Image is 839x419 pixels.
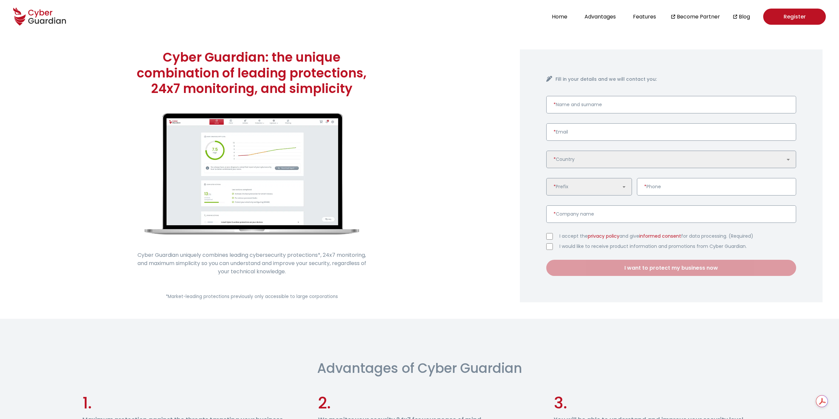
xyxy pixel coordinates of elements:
label: I would like to receive product information and promotions from Cyber Guardian. [559,243,796,250]
span: 1. [82,392,92,414]
h4: Fill in your details and we will contact you: [555,76,796,83]
a: Become Partner [677,13,720,21]
h1: Cyber Guardian: the unique combination of leading protections, 24x7 monitoring, and simplicity [136,49,367,97]
small: *Market-leading protections previously only accessible to large corporations [166,293,338,300]
button: Features [631,12,658,21]
span: 2. [318,392,331,414]
button: Advantages [583,12,618,21]
span: 3. [554,392,567,414]
h2: Advantages of Cyber Guardian [317,358,522,378]
label: I accept the and give for data processing. (Required) [559,233,796,240]
button: I want to protect my business now [546,260,796,276]
a: Register [763,9,826,25]
p: Cyber Guardian uniquely combines leading cybersecurity protections*, 24x7 monitoring, and maximum... [136,251,367,276]
a: Blog [739,13,750,21]
img: cyberguardian-home [145,113,359,235]
a: privacy policy [588,233,619,239]
button: Home [550,12,569,21]
input: Enter a valid phone number. [637,178,796,195]
a: informed consent [639,233,681,239]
